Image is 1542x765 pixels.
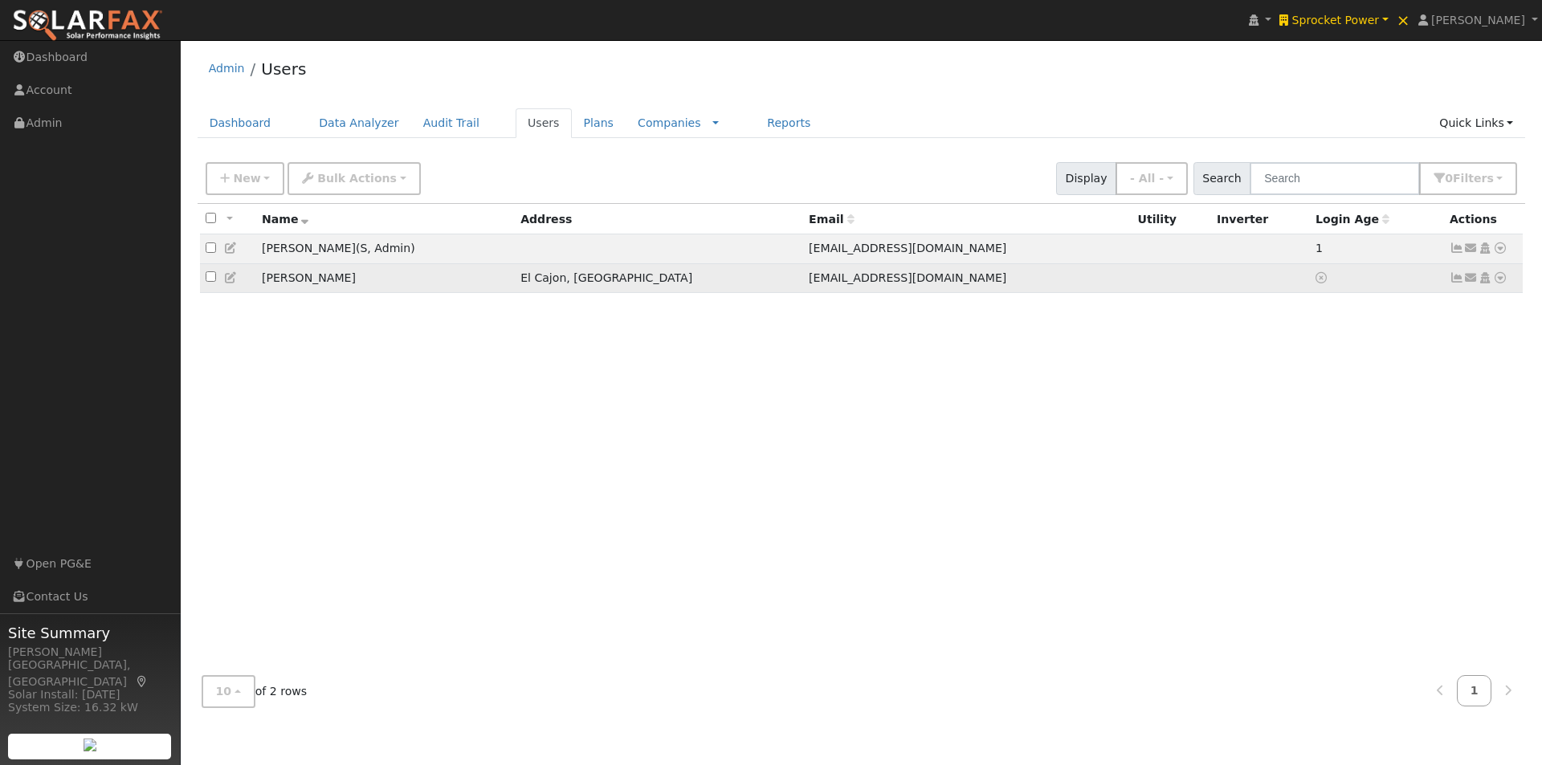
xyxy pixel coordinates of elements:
input: Search [1250,162,1420,195]
span: Name [262,213,309,226]
a: Users [261,59,306,79]
a: Login As [1478,242,1492,254]
div: [PERSON_NAME] [8,644,172,661]
a: Data Analyzer [307,108,411,138]
a: Companies [638,116,701,129]
span: New [233,172,260,185]
span: 10 [216,685,232,698]
a: Edit User [224,271,239,284]
a: Dashboard [198,108,284,138]
span: [EMAIL_ADDRESS][DOMAIN_NAME] [809,271,1006,284]
img: SolarFax [12,9,163,43]
span: Sprocket Power [1292,14,1380,26]
img: retrieve [84,739,96,751]
span: ( ) [356,242,415,254]
a: Plans [572,108,626,138]
span: Days since last login [1316,213,1389,226]
span: × [1397,10,1410,30]
a: Map [135,675,149,688]
a: 1 [1457,675,1492,706]
div: Utility [1138,211,1205,228]
td: [PERSON_NAME] [256,234,515,264]
div: Inverter [1217,211,1304,228]
span: 09/17/2025 3:43:00 PM [1316,242,1323,254]
button: 0Filters [1419,162,1517,195]
a: Audit Trail [411,108,492,138]
span: Admin [367,242,410,254]
button: Bulk Actions [288,162,420,195]
a: Admin [209,62,245,75]
a: Other actions [1493,270,1507,287]
div: Solar Install: [DATE] [8,686,172,703]
a: No login access [1316,271,1330,284]
a: Not connected [1450,242,1464,254]
a: Users [516,108,572,138]
td: El Cajon, [GEOGRAPHIC_DATA] [515,263,803,293]
span: s [1487,172,1493,185]
a: danv@mcmusinc.com [1464,270,1479,287]
div: System Size: 16.32 kW [8,699,172,716]
span: of 2 rows [202,675,308,708]
span: [EMAIL_ADDRESS][DOMAIN_NAME] [809,242,1006,254]
span: Display [1056,162,1116,195]
a: Not connected [1450,271,1464,284]
a: Other actions [1493,240,1507,257]
span: Email [809,213,854,226]
span: Site Summary [8,622,172,644]
span: Bulk Actions [317,172,397,185]
button: - All - [1116,162,1188,195]
span: Filter [1453,172,1494,185]
span: [PERSON_NAME] [1431,14,1525,26]
div: [GEOGRAPHIC_DATA], [GEOGRAPHIC_DATA] [8,657,172,690]
a: Login As [1478,271,1492,284]
a: Reports [755,108,822,138]
a: rberglas@sprocketpower.com [1464,240,1479,257]
a: Edit User [224,242,239,254]
a: Quick Links [1427,108,1525,138]
button: New [206,162,285,195]
span: Search [1193,162,1250,195]
div: Actions [1450,211,1517,228]
span: Salesperson [360,242,367,254]
td: [PERSON_NAME] [256,263,515,293]
div: Address [520,211,798,228]
button: 10 [202,675,255,708]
